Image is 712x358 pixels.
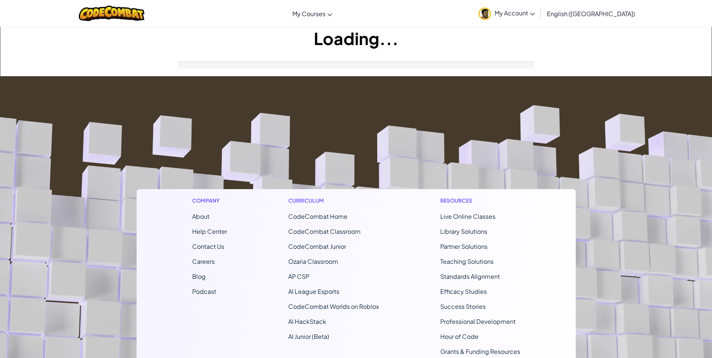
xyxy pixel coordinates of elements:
a: Podcast [192,287,216,295]
a: AI League Esports [288,287,339,295]
span: Contact Us [192,242,224,250]
a: Grants & Funding Resources [440,347,520,355]
img: CodeCombat logo [79,6,145,21]
h1: Company [192,197,227,205]
span: My Account [495,9,535,17]
a: AP CSP [288,272,309,280]
a: Standards Alignment [440,272,500,280]
a: Library Solutions [440,227,487,235]
a: Teaching Solutions [440,257,494,265]
a: About [192,212,209,220]
span: English ([GEOGRAPHIC_DATA]) [547,10,635,18]
a: Hour of Code [440,332,479,340]
span: CodeCombat Home [288,212,348,220]
a: Professional Development [440,317,516,325]
a: AI HackStack [288,317,326,325]
h1: Loading... [0,27,712,50]
a: My Account [475,2,539,25]
span: My Courses [292,10,325,18]
a: CodeCombat Worlds on Roblox [288,302,379,310]
h1: Curriculum [288,197,379,205]
a: Help Center [192,227,227,235]
a: CodeCombat Classroom [288,227,361,235]
a: Partner Solutions [440,242,488,250]
a: Efficacy Studies [440,287,487,295]
a: Ozaria Classroom [288,257,338,265]
a: Success Stories [440,302,486,310]
img: avatar [479,8,491,20]
a: My Courses [289,3,336,24]
a: Careers [192,257,215,265]
h1: Resources [440,197,520,205]
a: AI Junior (Beta) [288,332,329,340]
a: CodeCombat Junior [288,242,346,250]
a: Blog [192,272,206,280]
a: English ([GEOGRAPHIC_DATA]) [543,3,639,24]
a: Live Online Classes [440,212,495,220]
